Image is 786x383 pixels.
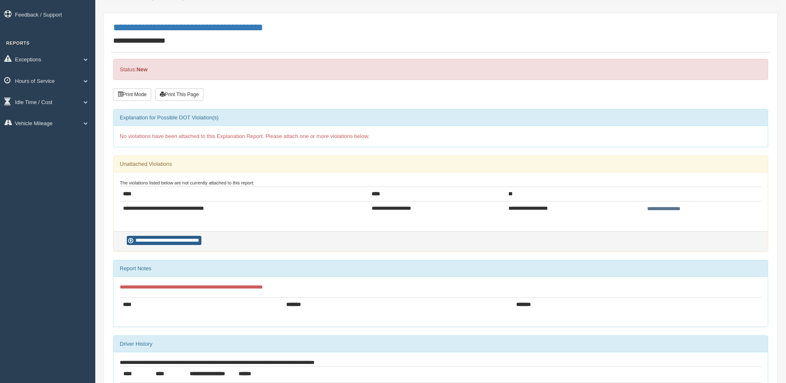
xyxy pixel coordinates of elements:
[114,260,768,277] div: Report Notes
[114,109,768,126] div: Explanation for Possible DOT Violation(s)
[114,336,768,352] div: Driver History
[155,88,203,101] button: Print This Page
[136,66,148,73] strong: New
[120,133,370,139] span: No violations have been attached to this Explanation Report. Please attach one or more violations...
[120,180,254,185] small: The violations listed below are not currently attached to this report:
[113,59,768,80] div: Status:
[113,88,151,101] button: Print Mode
[114,156,768,172] div: Unattached Violations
